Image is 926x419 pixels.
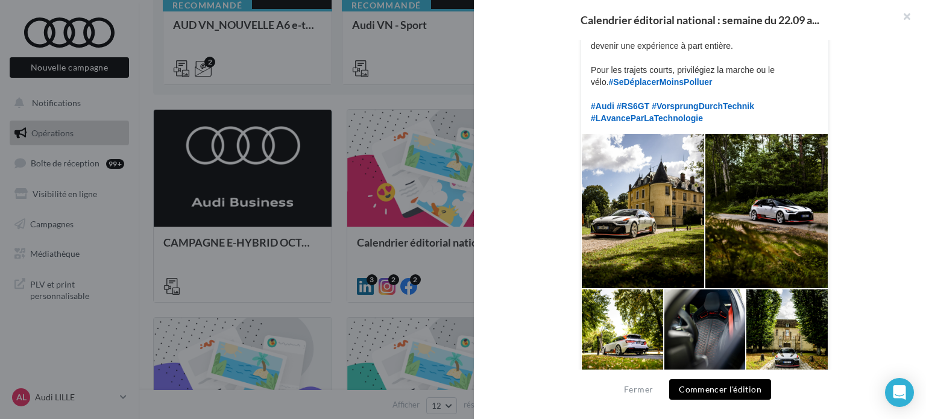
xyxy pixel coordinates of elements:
button: Commencer l'édition [669,379,771,400]
span: #LAvanceParLaTechnologie [591,113,703,123]
span: #Audi [591,101,614,111]
span: #SeDéplacerMoinsPolluer [609,77,713,87]
div: Open Intercom Messenger [885,378,914,407]
span: #VorsprungDurchTechnik [652,101,754,111]
span: #RS6GT [617,101,649,111]
button: Fermer [619,382,658,397]
span: Calendrier éditorial national : semaine du 22.09 a... [581,14,819,25]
